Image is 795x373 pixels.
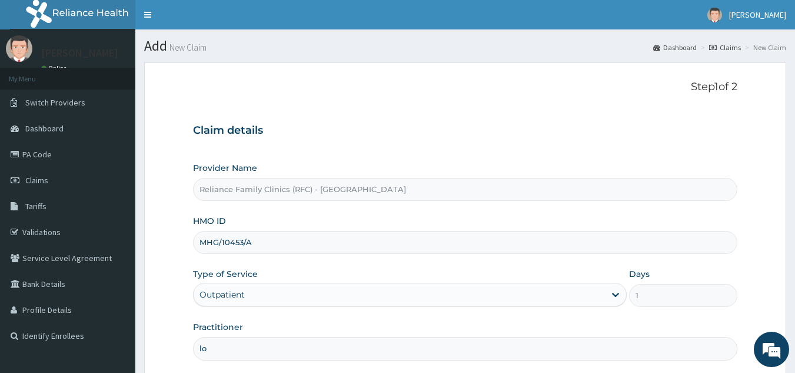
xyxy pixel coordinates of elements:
[707,8,722,22] img: User Image
[193,321,243,333] label: Practitioner
[709,42,741,52] a: Claims
[193,231,738,254] input: Enter HMO ID
[193,337,738,360] input: Enter Name
[629,268,650,280] label: Days
[144,38,786,54] h1: Add
[193,162,257,174] label: Provider Name
[193,215,226,227] label: HMO ID
[193,124,738,137] h3: Claim details
[167,43,207,52] small: New Claim
[653,42,697,52] a: Dashboard
[742,42,786,52] li: New Claim
[193,268,258,280] label: Type of Service
[25,123,64,134] span: Dashboard
[25,201,46,212] span: Tariffs
[25,97,85,108] span: Switch Providers
[25,175,48,186] span: Claims
[6,35,32,62] img: User Image
[193,81,738,94] p: Step 1 of 2
[199,289,245,301] div: Outpatient
[41,48,118,58] p: [PERSON_NAME]
[729,9,786,20] span: [PERSON_NAME]
[41,64,69,72] a: Online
